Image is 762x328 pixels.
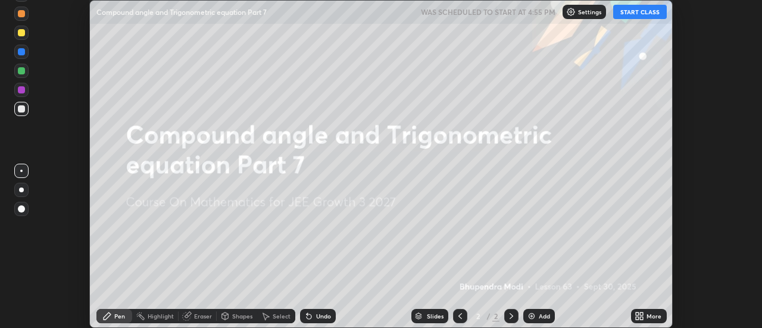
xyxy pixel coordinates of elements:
img: add-slide-button [527,311,536,321]
img: class-settings-icons [566,7,576,17]
div: 2 [472,313,484,320]
button: START CLASS [613,5,667,19]
div: 2 [492,311,499,321]
div: Highlight [148,313,174,319]
div: Undo [316,313,331,319]
p: Compound angle and Trigonometric equation Part 7 [96,7,267,17]
div: Pen [114,313,125,319]
div: Shapes [232,313,252,319]
div: / [486,313,490,320]
p: Settings [578,9,601,15]
div: Add [539,313,550,319]
div: More [647,313,661,319]
h5: WAS SCHEDULED TO START AT 4:55 PM [421,7,555,17]
div: Eraser [194,313,212,319]
div: Slides [427,313,444,319]
div: Select [273,313,291,319]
